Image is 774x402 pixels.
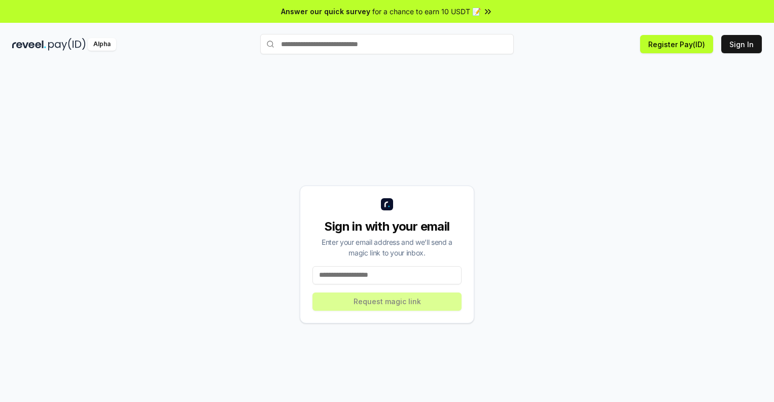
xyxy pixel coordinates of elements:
button: Sign In [721,35,762,53]
span: Answer our quick survey [281,6,370,17]
img: logo_small [381,198,393,210]
span: for a chance to earn 10 USDT 📝 [372,6,481,17]
div: Sign in with your email [312,218,462,235]
div: Enter your email address and we’ll send a magic link to your inbox. [312,237,462,258]
button: Register Pay(ID) [640,35,713,53]
img: pay_id [48,38,86,51]
img: reveel_dark [12,38,46,51]
div: Alpha [88,38,116,51]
